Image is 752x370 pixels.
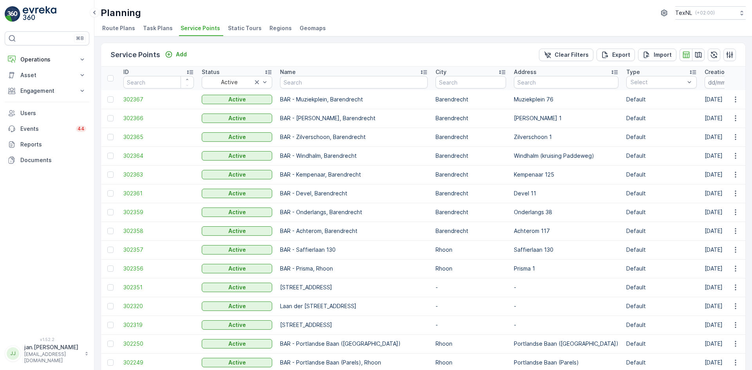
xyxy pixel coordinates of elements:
a: Documents [5,152,89,168]
a: 302250 [123,340,194,348]
p: BAR - Portlandse Baan ([GEOGRAPHIC_DATA]) [280,340,428,348]
div: Toggle Row Selected [107,190,114,197]
p: Active [228,208,246,216]
p: BAR - Muziekplein, Barendrecht [280,96,428,103]
p: Select [631,78,685,86]
p: Planning [101,7,141,19]
span: 302249 [123,359,194,366]
p: BAR - Devel, Barendrecht [280,190,428,197]
p: Default [626,171,697,179]
a: 302363 [123,171,194,179]
p: Type [626,68,640,76]
p: - [436,302,506,310]
p: Barendrecht [436,96,506,103]
p: - [514,302,618,310]
div: JJ [7,347,19,360]
p: Active [228,171,246,179]
p: - [436,321,506,329]
a: 302364 [123,152,194,160]
p: ⌘B [76,35,84,42]
a: 302365 [123,133,194,141]
p: BAR - Onderlangs, Barendrecht [280,208,428,216]
p: Default [626,114,697,122]
div: Toggle Row Selected [107,322,114,328]
a: 302357 [123,246,194,254]
span: v 1.52.2 [5,337,89,342]
button: Active [202,226,272,236]
p: Default [626,208,697,216]
div: Toggle Row Selected [107,284,114,291]
a: 302319 [123,321,194,329]
p: Default [626,190,697,197]
button: Asset [5,67,89,83]
p: Active [228,152,246,160]
p: BAR - Portlandse Baan (Parels), Rhoon [280,359,428,366]
p: Active [228,265,246,273]
button: Active [202,208,272,217]
a: 302351 [123,283,194,291]
p: Barendrecht [436,133,506,141]
input: Search [436,76,506,88]
p: Rhoon [436,246,506,254]
button: Active [202,114,272,123]
a: Events44 [5,121,89,137]
div: Toggle Row Selected [107,247,114,253]
button: Engagement [5,83,89,99]
p: Default [626,133,697,141]
div: Toggle Row Selected [107,96,114,103]
button: Active [202,264,272,273]
a: 302359 [123,208,194,216]
p: Events [20,125,71,133]
a: 302320 [123,302,194,310]
p: Default [626,227,697,235]
button: TexNL(+02:00) [675,6,746,20]
p: Windhalm (kruising Paddeweg) [514,152,618,160]
p: Laan der [STREET_ADDRESS] [280,302,428,310]
p: Rhoon [436,265,506,273]
p: Reports [20,141,86,148]
p: [STREET_ADDRESS] [280,283,428,291]
div: Toggle Row Selected [107,153,114,159]
span: 302356 [123,265,194,273]
p: Rhoon [436,340,506,348]
p: Default [626,283,697,291]
p: BAR - Zilverschoon, Barendrecht [280,133,428,141]
p: BAR - Windhalm, Barendrecht [280,152,428,160]
input: Search [280,76,428,88]
input: Search [514,76,618,88]
p: Active [228,133,246,141]
p: Active [228,283,246,291]
div: Toggle Row Selected [107,171,114,178]
div: Toggle Row Selected [107,341,114,347]
p: Active [228,340,246,348]
p: Active [228,96,246,103]
p: - [514,321,618,329]
img: logo [5,6,20,22]
p: Onderlangs 38 [514,208,618,216]
button: JJjan.[PERSON_NAME][EMAIL_ADDRESS][DOMAIN_NAME] [5,343,89,364]
span: Regions [269,24,292,32]
p: Active [228,246,246,254]
button: Active [202,358,272,367]
button: Active [202,151,272,161]
span: Geomaps [300,24,326,32]
span: Route Plans [102,24,135,32]
span: 302366 [123,114,194,122]
p: Address [514,68,537,76]
button: Import [638,49,676,61]
p: Portlandse Baan ([GEOGRAPHIC_DATA]) [514,340,618,348]
p: BAR - Prisma, Rhoon [280,265,428,273]
p: Default [626,246,697,254]
p: Active [228,190,246,197]
p: Import [654,51,672,59]
a: 302367 [123,96,194,103]
span: Service Points [181,24,220,32]
p: Barendrecht [436,152,506,160]
span: 302361 [123,190,194,197]
input: Search [123,76,194,88]
button: Add [162,50,190,59]
button: Active [202,132,272,142]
